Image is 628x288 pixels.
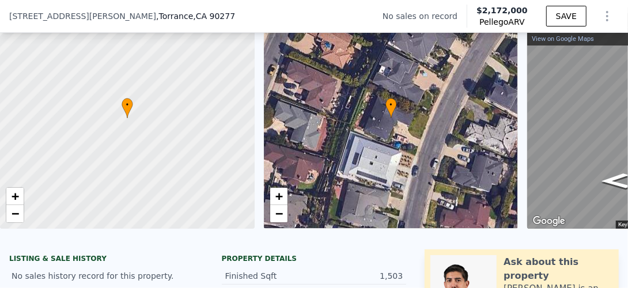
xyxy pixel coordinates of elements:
div: • [122,98,133,118]
div: No sales on record [383,10,467,22]
span: − [12,206,19,221]
div: Finished Sqft [225,270,314,282]
span: • [122,100,133,110]
a: Open this area in Google Maps (opens a new window) [530,214,568,229]
div: LISTING & SALE HISTORY [9,254,194,266]
button: SAVE [546,6,587,26]
img: Google [530,214,568,229]
a: Zoom in [270,188,287,205]
div: 1,503 [314,270,403,282]
div: Property details [222,254,407,263]
span: [STREET_ADDRESS][PERSON_NAME] [9,10,156,22]
span: , Torrance [156,10,235,22]
span: $2,172,000 [476,6,528,15]
a: Zoom out [6,205,24,222]
span: , CA 90277 [193,12,235,21]
span: − [275,206,282,221]
span: + [12,189,19,203]
span: + [275,189,282,203]
a: Zoom out [270,205,287,222]
a: View on Google Maps [532,35,594,43]
div: Ask about this property [504,255,613,283]
div: No sales history record for this property. [9,266,194,286]
a: Zoom in [6,188,24,205]
div: • [385,98,397,118]
span: • [385,100,397,110]
button: Show Options [596,5,619,28]
span: Pellego ARV [476,16,528,28]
